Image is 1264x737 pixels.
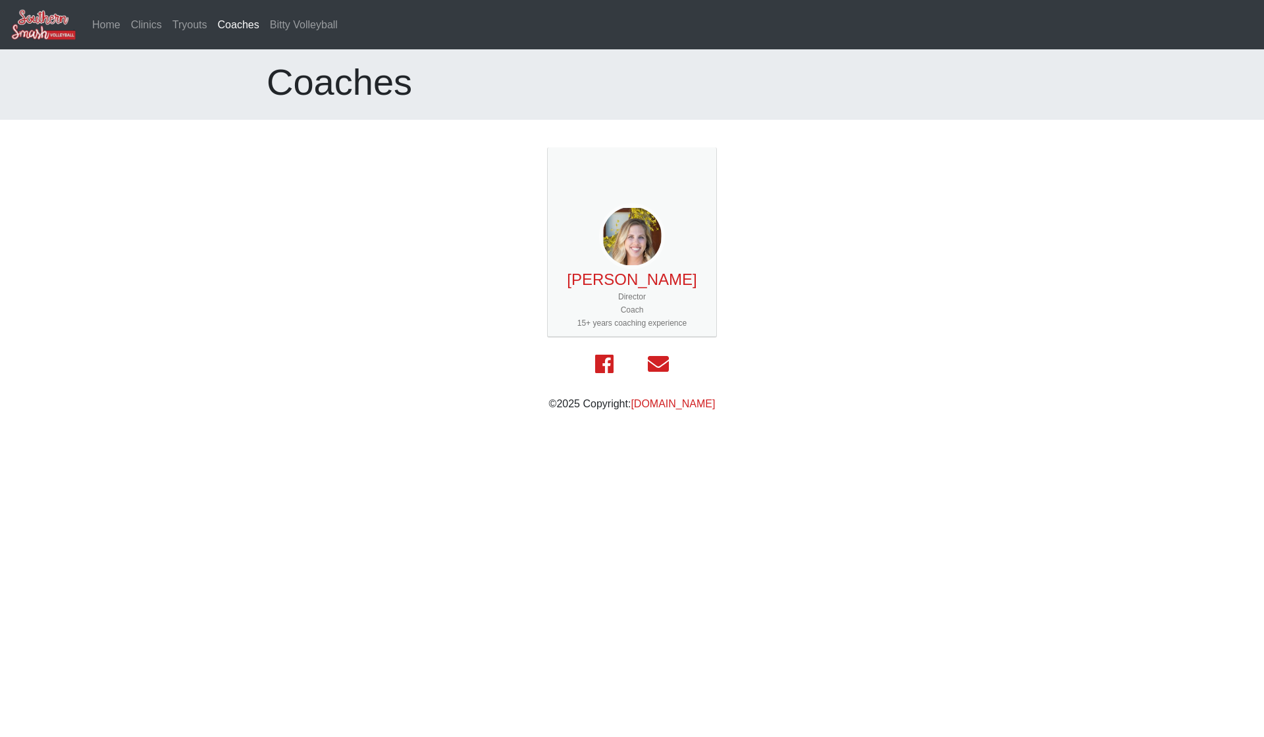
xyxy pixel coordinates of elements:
div: Director [553,290,711,303]
a: Bitty Volleyball [265,12,343,38]
a: Clinics [126,12,167,38]
div: Coach [553,303,711,317]
a: Home [87,12,126,38]
a: Coaches [213,12,265,38]
a: [PERSON_NAME] [567,270,697,288]
h1: Coaches [267,60,997,104]
a: [DOMAIN_NAME] [631,398,715,409]
a: Tryouts [167,12,213,38]
div: 15+ years coaching experience [553,317,711,330]
img: Southern Smash Volleyball [11,9,76,41]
